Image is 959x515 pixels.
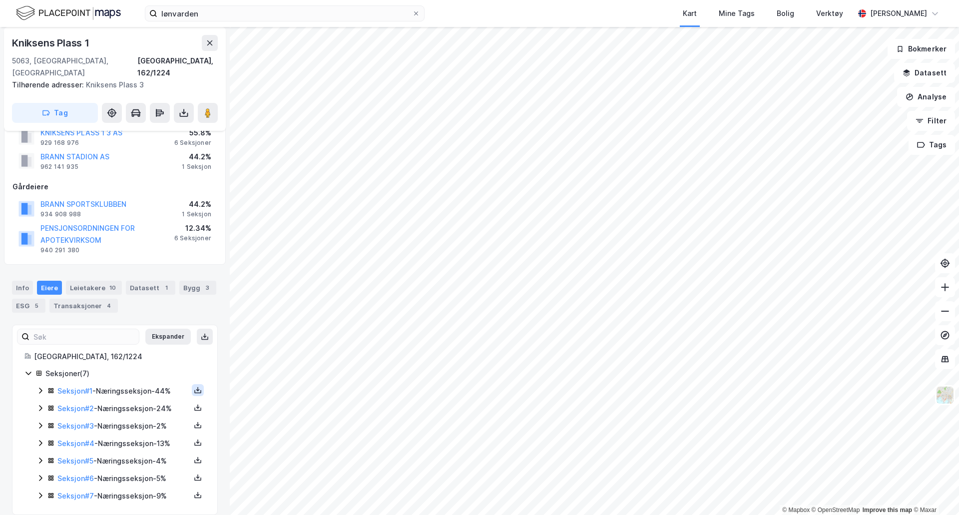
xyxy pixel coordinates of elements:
a: Seksjon#5 [57,457,93,465]
button: Datasett [894,63,955,83]
div: 929 168 976 [40,139,79,147]
div: - Næringsseksjon - 2% [57,420,190,432]
div: 55.8% [174,127,211,139]
div: 12.34% [174,222,211,234]
button: Analyse [897,87,955,107]
div: Kniksens Plass 3 [12,79,210,91]
div: Gårdeiere [12,181,217,193]
div: 1 [161,283,171,293]
div: - Næringsseksjon - 13% [57,438,190,450]
div: - Næringsseksjon - 24% [57,403,190,415]
div: Leietakere [66,281,122,295]
div: [GEOGRAPHIC_DATA], 162/1224 [34,351,205,363]
div: 962 141 935 [40,163,78,171]
button: Tag [12,103,98,123]
div: 934 908 988 [40,210,81,218]
a: Seksjon#2 [57,404,94,413]
div: Seksjoner ( 7 ) [45,368,205,380]
div: - Næringsseksjon - 4% [57,455,190,467]
div: [PERSON_NAME] [870,7,927,19]
div: Info [12,281,33,295]
div: 5 [31,301,41,311]
div: Datasett [126,281,175,295]
div: 1 Seksjon [182,210,211,218]
div: Bolig [777,7,794,19]
img: Z [936,386,955,405]
input: Søk på adresse, matrikkel, gårdeiere, leietakere eller personer [157,6,412,21]
div: - Næringsseksjon - 44% [57,385,190,397]
iframe: Chat Widget [909,467,959,515]
a: Seksjon#6 [57,474,94,483]
div: - Næringsseksjon - 9% [57,490,190,502]
div: Mine Tags [719,7,755,19]
a: Mapbox [782,507,810,514]
div: 10 [107,283,118,293]
a: Seksjon#7 [57,492,94,500]
div: Eiere [37,281,62,295]
div: 6 Seksjoner [174,139,211,147]
a: Seksjon#3 [57,422,94,430]
div: Verktøy [816,7,843,19]
div: Bygg [179,281,216,295]
div: 44.2% [182,151,211,163]
div: 940 291 380 [40,246,79,254]
a: OpenStreetMap [812,507,860,514]
a: Seksjon#1 [57,387,92,395]
button: Tags [909,135,955,155]
div: Kniksens Plass 1 [12,35,91,51]
a: Improve this map [863,507,912,514]
div: [GEOGRAPHIC_DATA], 162/1224 [137,55,218,79]
div: 4 [104,301,114,311]
div: 6 Seksjoner [174,234,211,242]
div: 5063, [GEOGRAPHIC_DATA], [GEOGRAPHIC_DATA] [12,55,137,79]
img: logo.f888ab2527a4732fd821a326f86c7f29.svg [16,4,121,22]
div: Transaksjoner [49,299,118,313]
button: Bokmerker [888,39,955,59]
div: 1 Seksjon [182,163,211,171]
div: Kart [683,7,697,19]
input: Søk [29,329,139,344]
a: Seksjon#4 [57,439,94,448]
div: Kontrollprogram for chat [909,467,959,515]
span: Tilhørende adresser: [12,80,86,89]
div: 3 [202,283,212,293]
div: ESG [12,299,45,313]
button: Filter [907,111,955,131]
button: Ekspander [145,329,191,345]
div: - Næringsseksjon - 5% [57,473,190,485]
div: 44.2% [182,198,211,210]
